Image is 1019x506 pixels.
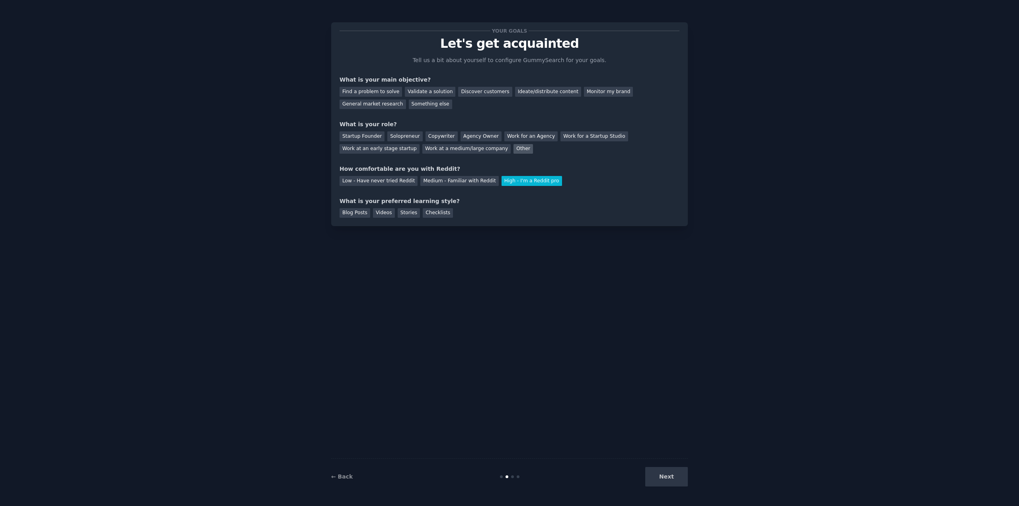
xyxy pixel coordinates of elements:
div: What is your preferred learning style? [340,197,679,205]
p: Tell us a bit about yourself to configure GummySearch for your goals. [409,56,610,64]
div: Validate a solution [405,87,455,97]
div: Low - Have never tried Reddit [340,176,418,186]
div: Work at an early stage startup [340,144,420,154]
a: ← Back [331,473,353,480]
div: Agency Owner [461,131,502,141]
div: How comfortable are you with Reddit? [340,165,679,173]
div: Find a problem to solve [340,87,402,97]
div: Blog Posts [340,208,370,218]
div: Medium - Familiar with Reddit [420,176,498,186]
div: Videos [373,208,395,218]
span: Your goals [490,27,529,35]
div: Solopreneur [387,131,422,141]
div: Stories [398,208,420,218]
div: Something else [409,100,452,109]
div: Work for an Agency [504,131,558,141]
div: Startup Founder [340,131,385,141]
div: General market research [340,100,406,109]
div: Copywriter [426,131,458,141]
div: What is your main objective? [340,76,679,84]
div: Ideate/distribute content [515,87,581,97]
div: Other [513,144,533,154]
div: Checklists [423,208,453,218]
p: Let's get acquainted [340,37,679,51]
div: High - I'm a Reddit pro [502,176,562,186]
div: Monitor my brand [584,87,633,97]
div: Work at a medium/large company [422,144,511,154]
div: Work for a Startup Studio [560,131,628,141]
div: What is your role? [340,120,679,129]
div: Discover customers [458,87,512,97]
